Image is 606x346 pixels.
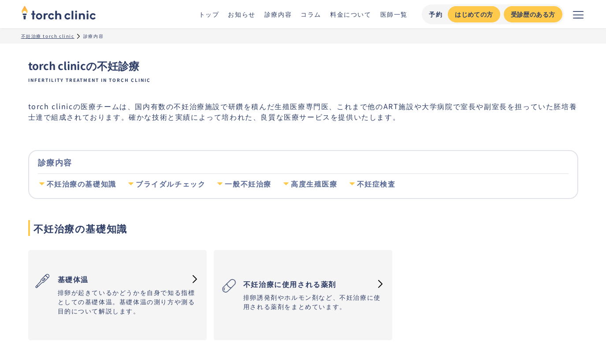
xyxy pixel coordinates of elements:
div: 不妊症検査 [357,179,396,189]
div: はじめての方 [455,10,493,19]
a: 不妊治療 torch clinic [21,33,74,39]
a: 不妊治療に使用される薬剤排卵誘発剤やホルモン剤など、不妊治療に使用される薬剤をまとめています。 [214,268,392,323]
p: torch clinicの医療チームは、国内有数の不妊治療施設で研鑽を積んだ生殖医療専門医、これまで他のART施設や大学病院で室長や副室長を担っていた胚培養士達で組成されております。確かな技術と... [28,101,578,122]
h1: torch clinicの不妊診療 [28,58,578,83]
a: 一般不妊治療 [216,174,271,194]
p: 排卵が起きているかどうかを自身で知る指標としての基礎体温。基礎体温の測り方や測る目的について解説します。 [58,288,200,316]
a: 医師一覧 [380,10,408,18]
a: トップ [199,10,219,18]
span: Infertility treatment in torch clinic [28,77,578,83]
a: 受診歴のある方 [504,6,562,22]
h2: 不妊治療の基礎知識 [28,220,578,236]
div: 不妊治療の基礎知識 [47,179,116,189]
a: 診療内容 [264,10,292,18]
a: ブライダルチェック [127,174,205,194]
div: 受診歴のある方 [511,10,555,19]
img: torch clinic [21,3,96,22]
div: 一般不妊治療 [225,179,271,189]
a: お知らせ [228,10,255,18]
a: コラム [301,10,321,18]
div: ブライダルチェック [136,179,205,189]
div: 診療内容 [83,33,104,39]
a: 基礎体温排卵が起きているかどうかを自身で知る指標としての基礎体温。基礎体温の測り方や測る目的について解説します。 [28,263,207,327]
div: 診療内容 [38,151,569,173]
a: はじめての方 [448,6,500,22]
div: 高度生殖医療 [291,179,338,189]
h3: 基礎体温 [58,270,186,288]
a: home [21,6,96,22]
a: 不妊症検査 [348,174,396,194]
p: 排卵誘発剤やホルモン剤など、不妊治療に使用される薬剤をまとめています。 [243,293,385,311]
a: 不妊治療の基礎知識 [38,174,116,194]
a: 高度生殖医療 [282,174,338,194]
a: 料金について [330,10,372,18]
div: 予約 [429,10,442,19]
h3: 不妊治療に使用される薬剤 [243,275,371,293]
